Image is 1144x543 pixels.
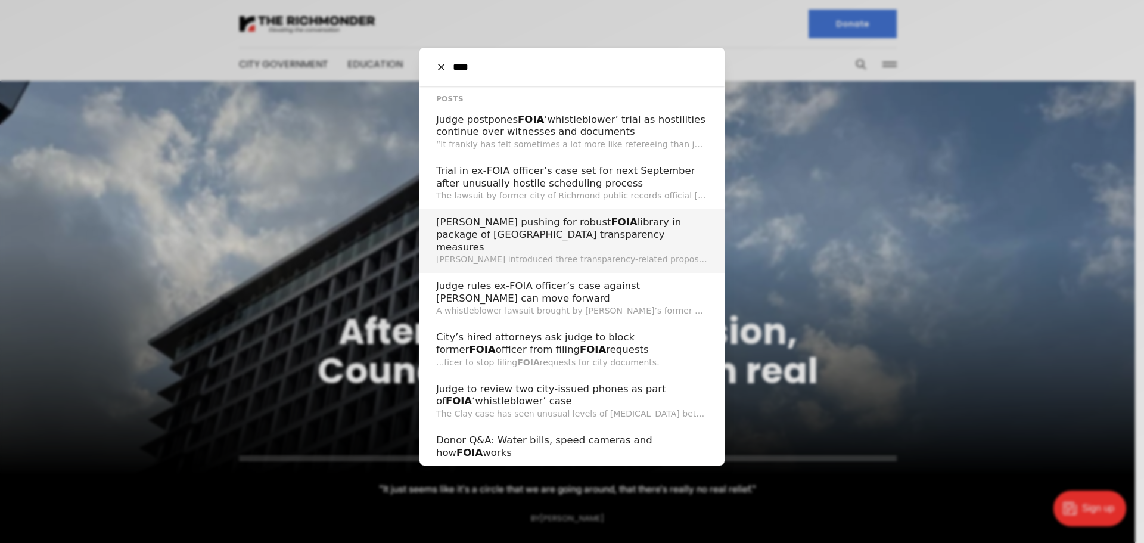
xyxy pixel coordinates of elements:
h2: [PERSON_NAME] pushing for robust library in package of [GEOGRAPHIC_DATA] transparency measures [436,216,708,253]
span: FOIA [518,114,544,125]
h2: Trial in ex-FOIA officer’s case set for next September after unusually hostile scheduling process [436,165,708,190]
h2: Judge postpones ‘whistleblower’ trial as hostilities continue over witnesses and documents [436,114,708,138]
h1: Posts [436,94,708,104]
p: “It frankly has felt sometimes a lot more like refereeing than judging.” [436,138,708,151]
span: FOIA [517,358,540,367]
span: FOIA [611,216,638,228]
h2: City’s hired attorneys ask judge to block former officer from filing requests [436,331,708,356]
span: FOIA [456,447,483,458]
span: FOIA [580,344,606,355]
p: ...ficer to stop filing requests for city documents. [436,356,708,369]
p: The lawsuit by former city of Richmond public records official [PERSON_NAME] is set for a three-d... [436,190,708,202]
p: A whistleblower lawsuit brought by [PERSON_NAME]’s former public records official against the cit... [436,305,708,317]
span: FOIA [469,344,495,355]
span: FOIA [446,395,472,407]
h2: Judge rules ex-FOIA officer’s case against [PERSON_NAME] can move forward [436,280,708,305]
h2: Donor Q&A: Water bills, speed cameras and how works [436,435,708,459]
h2: Judge to review two city-issued phones as part of ‘whistleblower’ case [436,383,708,408]
p: [PERSON_NAME] introduced three transparency-related proposals this month that the Council is expe... [436,253,708,266]
p: The Clay case has seen unusual levels of [MEDICAL_DATA] between dueling lawyers. [436,408,708,420]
